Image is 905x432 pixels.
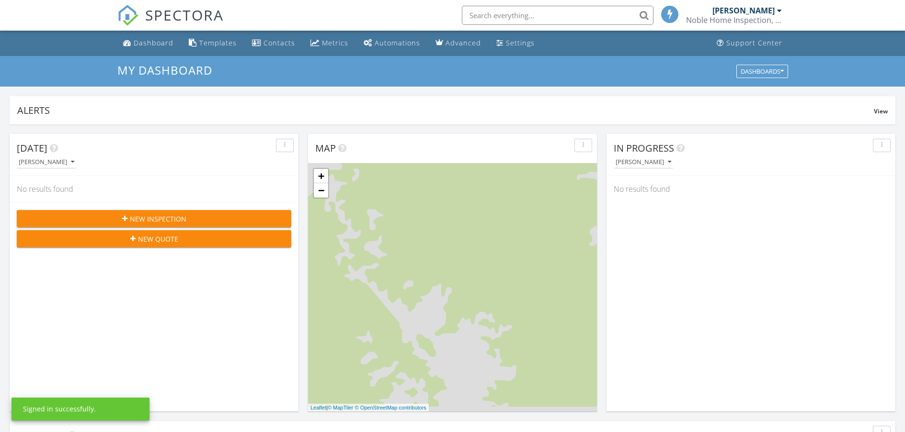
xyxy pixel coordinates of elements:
span: New Inspection [130,214,186,224]
div: Support Center [726,38,782,47]
button: [PERSON_NAME] [17,156,76,169]
a: Settings [493,34,538,52]
div: [PERSON_NAME] [616,159,671,166]
div: Advanced [446,38,481,47]
div: Metrics [322,38,348,47]
a: © MapTiler [328,405,354,410]
button: Dashboards [736,65,788,78]
a: Zoom out [314,183,328,198]
div: [PERSON_NAME] [712,6,775,15]
div: Dashboards [741,68,784,75]
div: Automations [375,38,420,47]
div: Contacts [263,38,295,47]
a: Dashboard [119,34,177,52]
span: SPECTORA [145,5,224,25]
div: [PERSON_NAME] [19,159,74,166]
a: Automations (Basic) [360,34,424,52]
span: View [874,107,888,115]
a: Leaflet [310,405,326,410]
a: Support Center [713,34,786,52]
div: Templates [199,38,237,47]
div: No results found [607,176,895,202]
a: Zoom in [314,169,328,183]
input: Search everything... [462,6,653,25]
a: Templates [185,34,241,52]
a: Metrics [307,34,352,52]
div: | [308,404,429,412]
button: [PERSON_NAME] [614,156,673,169]
div: Noble Home Inspection, LLC [686,15,782,25]
a: Contacts [248,34,299,52]
div: Alerts [17,104,874,117]
span: [DATE] [17,142,47,155]
button: New Quote [17,230,291,247]
div: No results found [10,176,298,202]
span: In Progress [614,142,674,155]
a: SPECTORA [117,13,224,33]
span: My Dashboard [117,62,212,78]
a: © OpenStreetMap contributors [355,405,426,410]
img: The Best Home Inspection Software - Spectora [117,5,138,26]
a: Advanced [432,34,485,52]
div: Settings [506,38,535,47]
span: New Quote [138,234,178,244]
div: Signed in successfully. [23,404,96,414]
div: Dashboard [134,38,173,47]
span: Map [315,142,336,155]
button: New Inspection [17,210,291,227]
